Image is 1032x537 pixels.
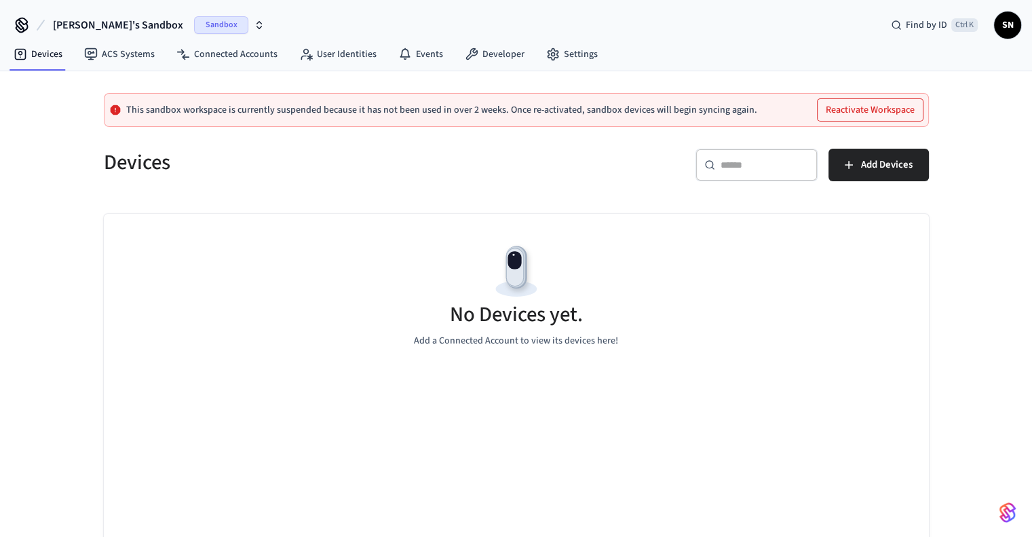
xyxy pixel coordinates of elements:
img: Devices Empty State [486,241,547,302]
span: Find by ID [906,18,947,32]
a: ACS Systems [73,42,166,67]
button: Reactivate Workspace [818,99,923,121]
button: SN [994,12,1021,39]
span: SN [995,13,1020,37]
p: This sandbox workspace is currently suspended because it has not been used in over 2 weeks. Once ... [126,105,757,115]
span: Add Devices [861,156,913,174]
p: Add a Connected Account to view its devices here! [414,334,618,348]
a: Events [387,42,454,67]
a: Connected Accounts [166,42,288,67]
span: [PERSON_NAME]'s Sandbox [53,17,183,33]
span: Ctrl K [951,18,978,32]
a: Developer [454,42,535,67]
h5: No Devices yet. [450,301,583,329]
span: Sandbox [194,16,248,34]
h5: Devices [104,149,508,177]
a: User Identities [288,42,387,67]
button: Add Devices [828,149,929,181]
a: Settings [535,42,609,67]
img: SeamLogoGradient.69752ec5.svg [999,502,1016,523]
div: Find by IDCtrl K [880,13,989,37]
a: Devices [3,42,73,67]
